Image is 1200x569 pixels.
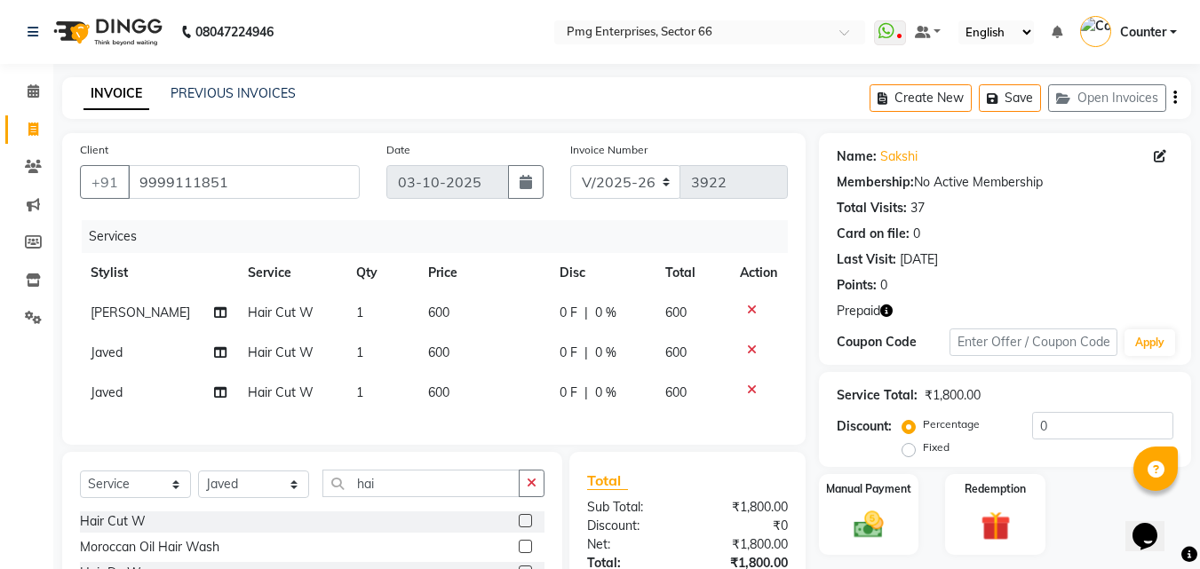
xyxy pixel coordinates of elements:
[655,253,730,293] th: Total
[837,199,907,217] div: Total Visits:
[45,7,167,57] img: logo
[560,344,577,362] span: 0 F
[595,304,616,322] span: 0 %
[428,304,449,320] span: 600
[171,85,296,101] a: PREVIOUS INVOICES
[900,250,938,269] div: [DATE]
[687,498,801,517] div: ₹1,800.00
[91,344,123,360] span: Javed
[687,517,801,535] div: ₹0
[91,304,190,320] span: [PERSON_NAME]
[584,344,588,362] span: |
[665,384,687,400] span: 600
[665,304,687,320] span: 600
[560,383,577,402] span: 0 F
[356,384,363,400] span: 1
[417,253,549,293] th: Price
[91,384,123,400] span: Javed
[923,416,980,432] label: Percentage
[549,253,655,293] th: Disc
[923,439,950,455] label: Fixed
[870,84,972,112] button: Create New
[356,344,363,360] span: 1
[83,78,149,110] a: INVOICE
[1048,84,1166,112] button: Open Invoices
[82,220,801,253] div: Services
[880,147,918,166] a: Sakshi
[687,535,801,554] div: ₹1,800.00
[346,253,417,293] th: Qty
[587,471,628,490] span: Total
[80,512,146,531] div: Hair Cut W
[837,147,877,166] div: Name:
[595,344,616,362] span: 0 %
[428,344,449,360] span: 600
[845,508,893,541] img: _cash.svg
[584,304,588,322] span: |
[322,470,520,497] input: Search or Scan
[595,383,616,402] span: 0 %
[837,173,914,192] div: Membership:
[80,165,130,199] button: +91
[584,383,588,402] span: |
[965,481,1026,497] label: Redemption
[837,417,892,436] div: Discount:
[574,517,687,535] div: Discount:
[837,386,918,405] div: Service Total:
[80,253,237,293] th: Stylist
[837,302,880,320] span: Prepaid
[913,225,920,243] div: 0
[428,384,449,400] span: 600
[729,253,788,293] th: Action
[356,304,363,320] span: 1
[910,199,925,217] div: 37
[925,386,981,405] div: ₹1,800.00
[1120,23,1166,42] span: Counter
[80,142,108,158] label: Client
[979,84,1041,112] button: Save
[880,276,887,295] div: 0
[248,384,314,400] span: Hair Cut W
[128,165,360,199] input: Search by Name/Mobile/Email/Code
[950,328,1117,356] input: Enter Offer / Coupon Code
[665,344,687,360] span: 600
[837,173,1173,192] div: No Active Membership
[1125,329,1175,356] button: Apply
[1080,16,1111,47] img: Counter
[972,508,1020,544] img: _gift.svg
[837,250,896,269] div: Last Visit:
[570,142,648,158] label: Invoice Number
[837,333,949,352] div: Coupon Code
[1125,498,1182,551] iframe: chat widget
[837,225,910,243] div: Card on file:
[837,276,877,295] div: Points:
[80,538,219,557] div: Moroccan Oil Hair Wash
[248,304,314,320] span: Hair Cut W
[574,498,687,517] div: Sub Total:
[195,7,274,57] b: 08047224946
[560,304,577,322] span: 0 F
[237,253,346,293] th: Service
[386,142,410,158] label: Date
[248,344,314,360] span: Hair Cut W
[574,535,687,554] div: Net:
[826,481,911,497] label: Manual Payment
